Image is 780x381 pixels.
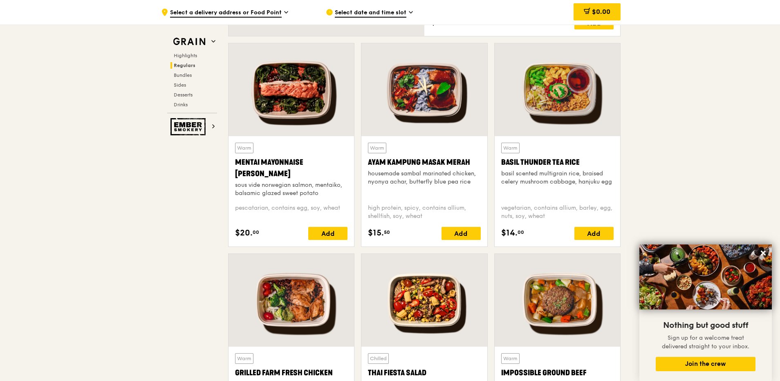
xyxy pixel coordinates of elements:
img: DSC07876-Edit02-Large.jpeg [639,244,772,309]
div: Thai Fiesta Salad [368,367,480,379]
span: 00 [518,229,524,235]
span: $20. [235,227,253,239]
div: pescatarian, contains egg, soy, wheat [235,204,347,220]
span: 50 [384,229,390,235]
div: Chilled [368,353,389,364]
span: Select date and time slot [335,9,406,18]
span: Sign up for a welcome treat delivered straight to your inbox. [662,334,749,350]
span: Select a delivery address or Food Point [170,9,282,18]
div: sous vide norwegian salmon, mentaiko, balsamic glazed sweet potato [235,181,347,197]
span: Bundles [174,72,192,78]
div: Add [574,16,614,29]
div: housemade sambal marinated chicken, nyonya achar, butterfly blue pea rice [368,170,480,186]
div: Ayam Kampung Masak Merah [368,157,480,168]
button: Close [757,247,770,260]
div: Warm [501,353,520,364]
span: Regulars [174,63,195,68]
div: Add [442,227,481,240]
img: Grain web logo [170,34,208,49]
span: 00 [253,229,259,235]
div: Warm [235,353,253,364]
span: $15. [368,227,384,239]
span: $0.00 [592,8,610,16]
div: high protein, spicy, contains allium, shellfish, soy, wheat [368,204,480,220]
div: Warm [501,143,520,153]
span: Highlights [174,53,197,58]
div: Add [308,227,347,240]
span: Desserts [174,92,193,98]
span: Drinks [174,102,188,108]
div: Grilled Farm Fresh Chicken [235,367,347,379]
div: basil scented multigrain rice, braised celery mushroom cabbage, hanjuku egg [501,170,614,186]
div: Add [574,227,614,240]
div: Mentai Mayonnaise [PERSON_NAME] [235,157,347,179]
div: vegetarian, contains allium, barley, egg, nuts, soy, wheat [501,204,614,220]
span: Sides [174,82,186,88]
button: Join the crew [656,357,755,371]
img: Ember Smokery web logo [170,118,208,135]
div: Basil Thunder Tea Rice [501,157,614,168]
div: Warm [368,143,386,153]
span: $14. [501,227,518,239]
span: Nothing but good stuff [663,320,748,330]
div: Warm [235,143,253,153]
